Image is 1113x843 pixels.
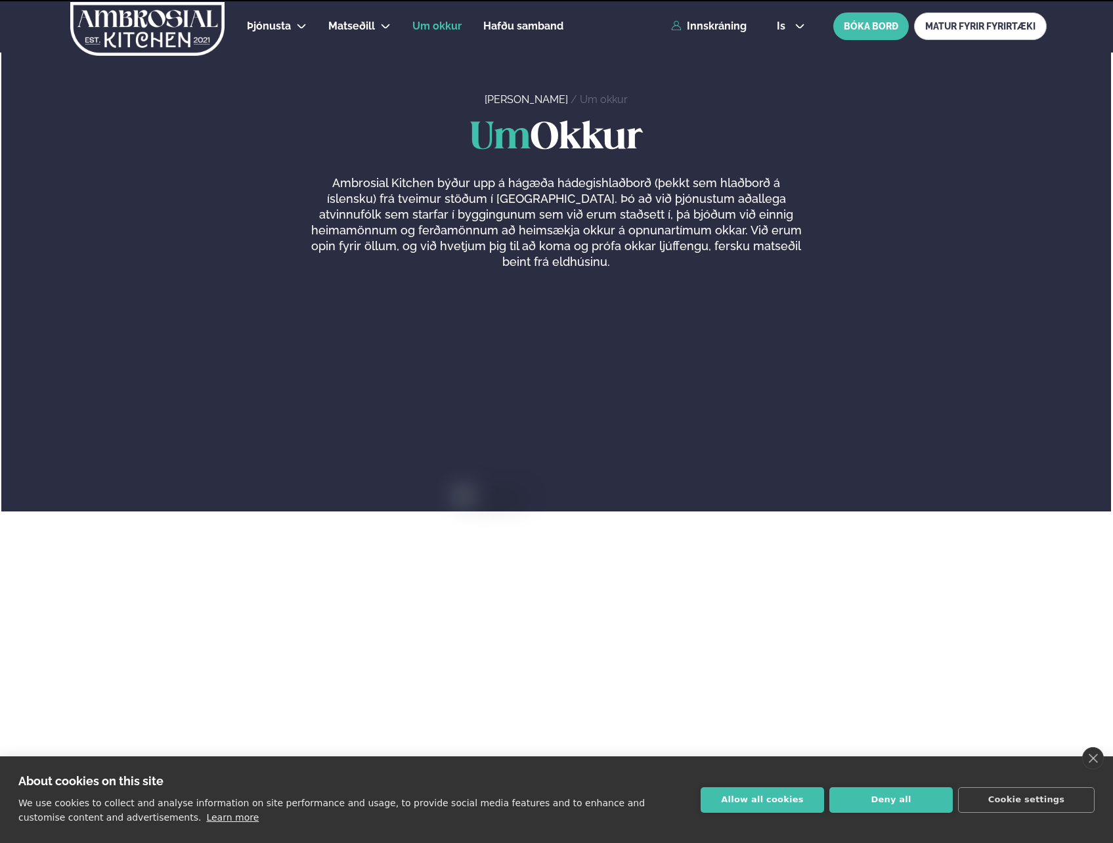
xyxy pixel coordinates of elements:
[483,18,563,34] a: Hafðu samband
[914,12,1047,40] a: MATUR FYRIR FYRIRTÆKI
[571,93,580,106] span: /
[69,2,226,56] img: logo
[483,20,563,32] span: Hafðu samband
[308,175,804,270] p: Ambrosial Kitchen býður upp á hágæða hádegishlaðborð (þekkt sem hlaðborð á íslensku) frá tveimur ...
[1082,747,1104,769] a: close
[18,798,645,823] p: We use cookies to collect and analyse information on site performance and usage, to provide socia...
[412,20,462,32] span: Um okkur
[470,120,531,156] span: Um
[833,12,909,40] button: BÓKA BORÐ
[777,21,789,32] span: is
[206,812,259,823] a: Learn more
[247,20,291,32] span: Þjónusta
[18,774,164,788] strong: About cookies on this site
[328,20,375,32] span: Matseðill
[829,787,953,813] button: Deny all
[412,18,462,34] a: Um okkur
[701,787,824,813] button: Allow all cookies
[671,20,747,32] a: Innskráning
[958,787,1095,813] button: Cookie settings
[766,21,816,32] button: is
[247,18,291,34] a: Þjónusta
[580,93,628,106] a: Um okkur
[328,18,375,34] a: Matseðill
[485,93,568,106] a: [PERSON_NAME]
[66,118,1047,160] h1: Okkur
